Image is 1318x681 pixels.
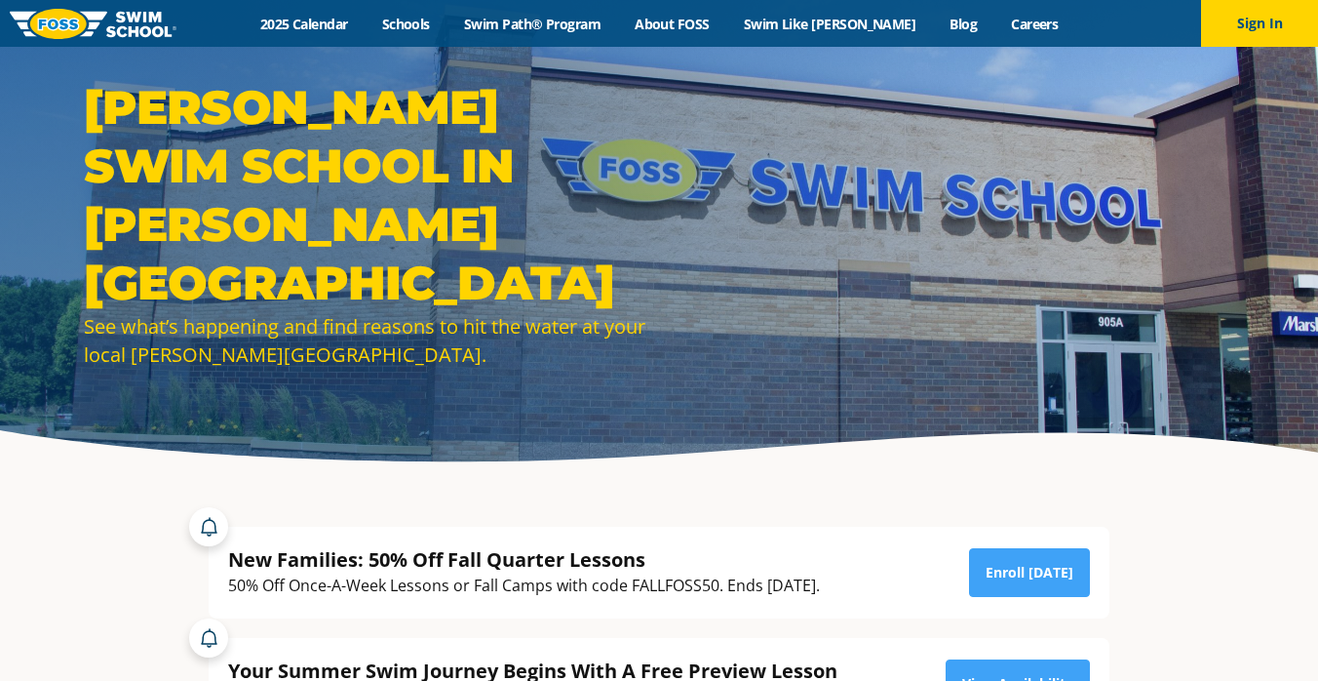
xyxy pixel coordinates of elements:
a: Careers [994,15,1075,33]
div: 50% Off Once-A-Week Lessons or Fall Camps with code FALLFOSS50. Ends [DATE]. [228,573,820,599]
div: New Families: 50% Off Fall Quarter Lessons [228,546,820,573]
h1: [PERSON_NAME] Swim School in [PERSON_NAME][GEOGRAPHIC_DATA] [84,78,649,312]
a: Blog [933,15,994,33]
a: Swim Like [PERSON_NAME] [726,15,933,33]
div: See what’s happening and find reasons to hit the water at your local [PERSON_NAME][GEOGRAPHIC_DATA]. [84,312,649,369]
a: 2025 Calendar [243,15,365,33]
a: Enroll [DATE] [969,548,1090,597]
a: Schools [365,15,446,33]
a: About FOSS [618,15,727,33]
a: Swim Path® Program [446,15,617,33]
img: FOSS Swim School Logo [10,9,176,39]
